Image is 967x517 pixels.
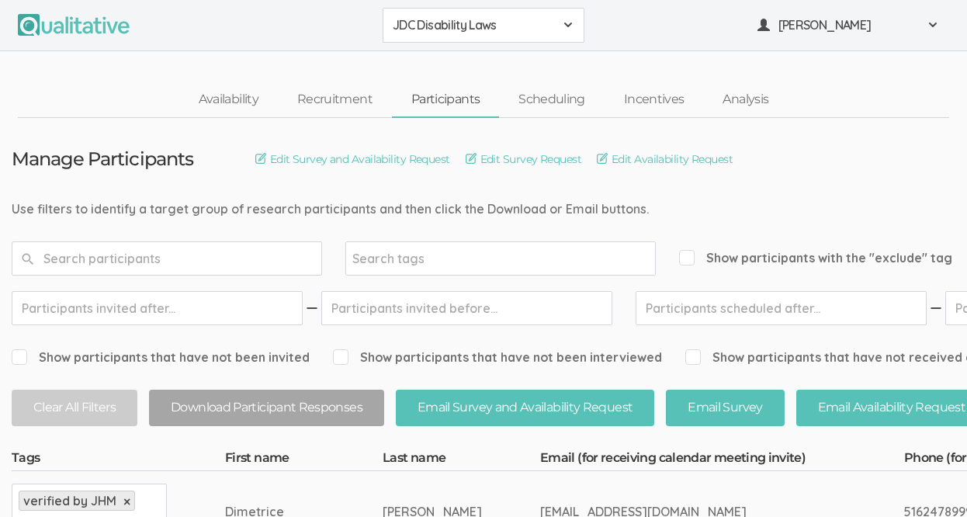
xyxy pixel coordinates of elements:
[396,390,654,426] button: Email Survey and Availability Request
[255,151,450,168] a: Edit Survey and Availability Request
[889,442,967,517] iframe: Chat Widget
[23,493,116,508] span: verified by JHM
[540,449,904,471] th: Email (for receiving calendar meeting invite)
[149,390,384,426] button: Download Participant Responses
[499,83,605,116] a: Scheduling
[597,151,733,168] a: Edit Availability Request
[12,390,137,426] button: Clear All Filters
[12,449,225,471] th: Tags
[321,291,612,325] input: Participants invited before...
[679,249,952,267] span: Show participants with the "exclude" tag
[466,151,581,168] a: Edit Survey Request
[605,83,704,116] a: Incentives
[778,16,918,34] span: [PERSON_NAME]
[352,248,449,269] input: Search tags
[666,390,784,426] button: Email Survey
[392,83,499,116] a: Participants
[703,83,788,116] a: Analysis
[179,83,278,116] a: Availability
[383,449,540,471] th: Last name
[747,8,949,43] button: [PERSON_NAME]
[636,291,927,325] input: Participants scheduled after...
[12,149,193,169] h3: Manage Participants
[12,241,322,276] input: Search participants
[123,495,130,508] a: ×
[225,449,383,471] th: First name
[304,291,320,325] img: dash.svg
[928,291,944,325] img: dash.svg
[383,8,584,43] button: JDC Disability Laws
[12,349,310,366] span: Show participants that have not been invited
[278,83,392,116] a: Recruitment
[333,349,662,366] span: Show participants that have not been interviewed
[18,14,130,36] img: Qualitative
[393,16,554,34] span: JDC Disability Laws
[12,291,303,325] input: Participants invited after...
